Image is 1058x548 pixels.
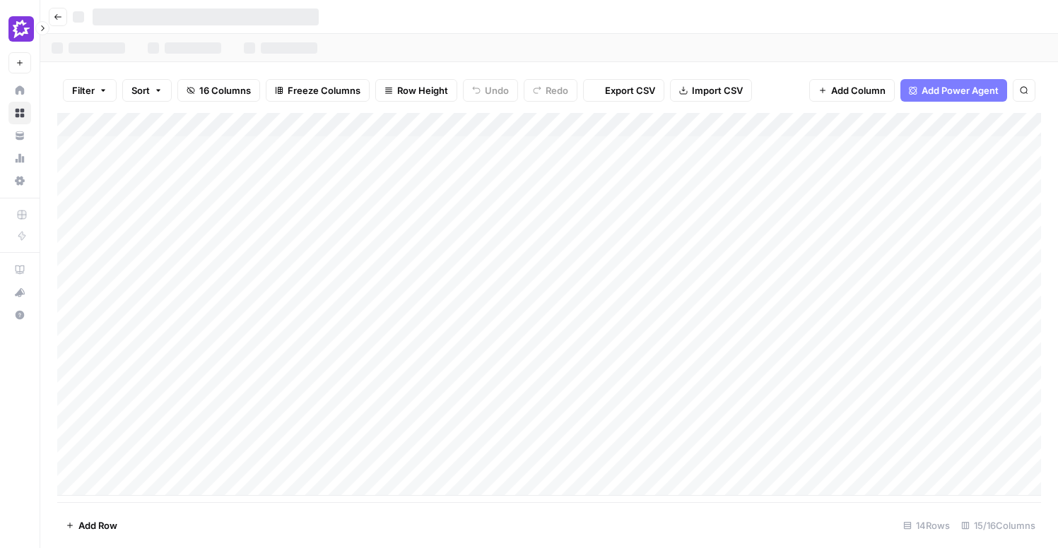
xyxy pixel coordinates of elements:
[670,79,752,102] button: Import CSV
[900,79,1007,102] button: Add Power Agent
[922,83,999,97] span: Add Power Agent
[78,518,117,532] span: Add Row
[831,83,886,97] span: Add Column
[9,282,30,303] div: What's new?
[397,83,448,97] span: Row Height
[485,83,509,97] span: Undo
[375,79,457,102] button: Row Height
[463,79,518,102] button: Undo
[524,79,577,102] button: Redo
[57,514,126,537] button: Add Row
[8,79,31,102] a: Home
[288,83,360,97] span: Freeze Columns
[8,16,34,42] img: Gong Logo
[546,83,568,97] span: Redo
[8,169,31,192] a: Settings
[266,79,370,102] button: Freeze Columns
[8,258,31,281] a: AirOps Academy
[8,281,31,304] button: What's new?
[8,147,31,169] a: Usage
[63,79,117,102] button: Filter
[8,304,31,326] button: Help + Support
[8,11,31,47] button: Workspace: Gong
[8,102,31,124] a: Browse
[177,79,260,102] button: 16 Columns
[692,83,743,97] span: Import CSV
[605,83,655,97] span: Export CSV
[583,79,664,102] button: Export CSV
[898,514,956,537] div: 14 Rows
[122,79,172,102] button: Sort
[809,79,895,102] button: Add Column
[956,514,1041,537] div: 15/16 Columns
[199,83,251,97] span: 16 Columns
[8,124,31,147] a: Your Data
[131,83,150,97] span: Sort
[72,83,95,97] span: Filter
